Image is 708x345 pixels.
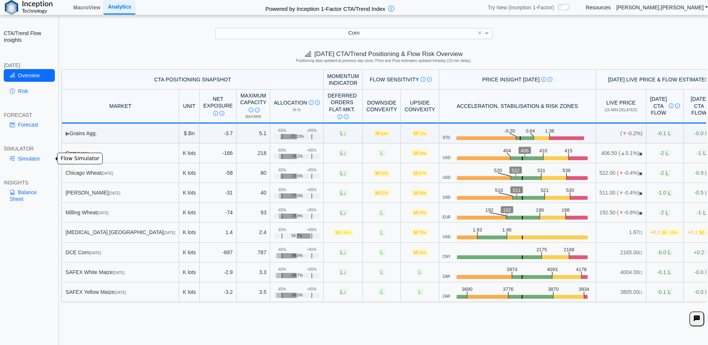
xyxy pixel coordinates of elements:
td: 80 [237,163,270,183]
span: L [666,249,673,255]
td: -2.9 [200,262,237,282]
text: 511 [513,187,521,193]
a: Analytics [103,0,135,14]
td: -3.2 [200,282,237,302]
span: ↓ [343,130,346,136]
td: 1.87 [596,223,646,242]
span: M [374,170,390,176]
span: +0.1 [650,229,680,236]
h5: Positioning data updated at previous day close; Price and Flow estimates updated intraday (15-min... [63,59,705,63]
span: L [339,170,348,176]
div: DCE Corn [66,249,175,256]
img: Info [213,111,218,116]
span: M [412,209,428,216]
span: ↓ [343,209,346,215]
td: -697 [200,243,237,262]
div: FORECAST [4,112,55,118]
div: Flow Sensitivity [367,76,435,83]
span: -77.0% [291,194,303,198]
span: ▼ [618,190,624,196]
span: [DATE] [114,290,126,295]
span: USD [443,195,450,200]
span: M [412,130,428,136]
span: in % [293,108,301,112]
span: -2 [659,209,670,216]
span: ▶ [66,130,70,136]
img: Info [669,103,674,108]
td: 787 [237,243,270,262]
span: M [412,150,428,156]
td: -74 [200,203,237,223]
span: L [378,229,385,236]
img: Info [541,77,546,82]
span: 84% [343,231,351,235]
td: K lots [179,203,200,223]
span: ↓ [343,269,346,275]
text: 521 [541,187,549,193]
div: +65% [307,188,316,192]
th: Upside Convexity [401,90,439,124]
text: 3934 [578,287,589,292]
span: -1 [696,150,708,156]
th: CTA Positioning Snapshot [62,69,324,90]
span: -0.1 [657,269,673,275]
span: 59.7% [291,234,302,238]
div: Maximum Capacity [240,92,266,113]
text: 410 [539,148,547,153]
div: -65% [278,248,286,252]
td: K lots [179,282,200,302]
a: Overview [4,69,55,82]
span: 51% [381,171,388,175]
text: 510 [495,187,503,193]
span: L [666,190,673,196]
div: Net Exposure [203,96,233,116]
span: ↓ [343,170,346,176]
div: Deferred Orders FLAT-MKT. [327,92,357,119]
div: SIMULATOR [4,145,55,152]
span: [DATE] [89,251,101,255]
div: -65% [278,128,286,133]
td: 93 [237,203,270,223]
text: 1.86 [502,227,512,233]
th: Live Price [596,90,646,124]
div: INSIGHTS [4,179,55,186]
span: M [374,130,390,136]
span: 67% [419,171,426,175]
h2: Powered by Inception 1-Factor CTA/Trend Index [262,2,388,13]
span: L [666,289,673,295]
text: 530 [566,187,574,193]
span: -78.9% [291,214,303,218]
span: (15-min delayed) [605,108,637,112]
span: Clear value [477,28,483,39]
td: 406.50 ( 0.1%) [596,143,646,163]
span: -2 [659,150,670,156]
span: M [412,190,428,196]
div: +65% [307,287,316,292]
span: × [478,29,482,36]
span: -1 [696,209,708,216]
span: ↑ 69% [668,231,678,235]
td: 3805.00 [596,282,646,302]
text: 198 [562,207,570,213]
td: $ Bn [179,124,200,143]
a: MacroView [70,1,103,14]
td: 511.00 ( -0.4%) [596,183,646,203]
td: -3.7 [200,124,237,143]
span: USD [443,156,450,160]
div: [MEDICAL_DATA] [GEOGRAPHIC_DATA] [66,229,175,236]
span: -0.0 [657,249,673,255]
img: Read More [255,108,260,112]
span: M [660,229,680,236]
text: 1.38 [548,128,557,134]
div: +65% [307,128,316,133]
h2: CTA/Trend Flow Insights [4,30,55,43]
text: 522 [512,168,520,173]
span: NO FEED: Live data feed not provided for this market. [639,290,642,295]
span: ▼ [618,170,624,176]
td: 3.5 [237,282,270,302]
span: M [412,229,428,236]
th: Acceleration, Stabilisation & Risk Zones [439,90,596,124]
span: USD [443,235,450,239]
span: 70% [419,231,426,235]
span: OPEN: Market session is currently open. [639,191,642,195]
